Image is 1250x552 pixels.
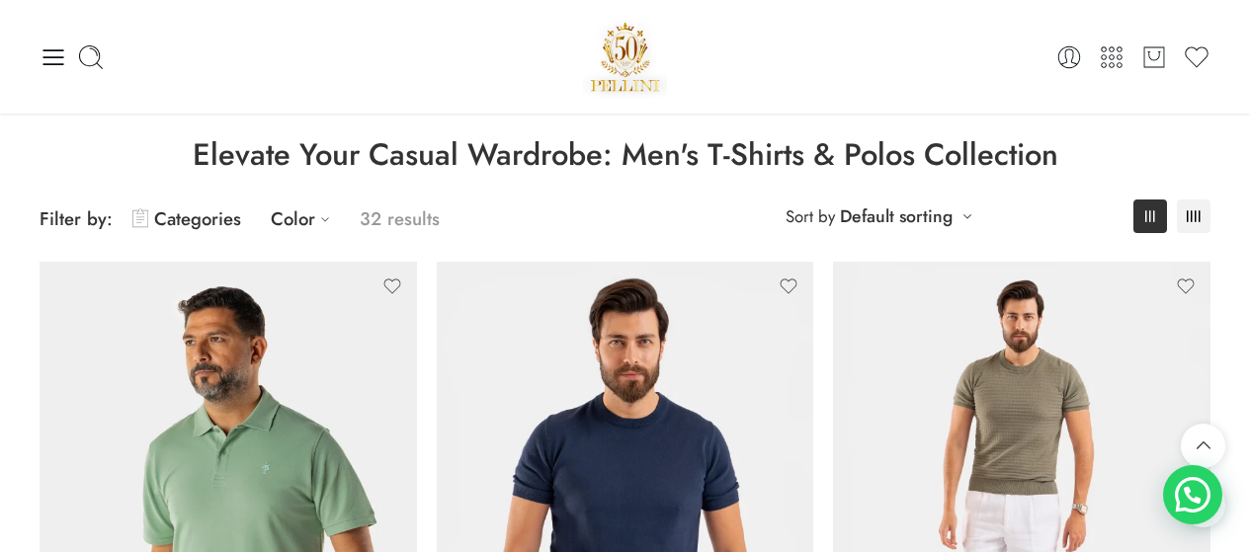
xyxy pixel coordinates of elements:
[786,200,835,233] span: Sort by
[360,196,440,242] p: 32 results
[583,15,668,99] a: Pellini -
[583,15,668,99] img: Pellini
[1140,43,1168,71] a: Cart
[271,196,340,242] a: Color
[1183,43,1210,71] a: Wishlist
[840,202,953,230] a: Default sorting
[40,205,113,232] span: Filter by:
[132,196,241,242] a: Categories
[1055,43,1083,71] a: Login / Register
